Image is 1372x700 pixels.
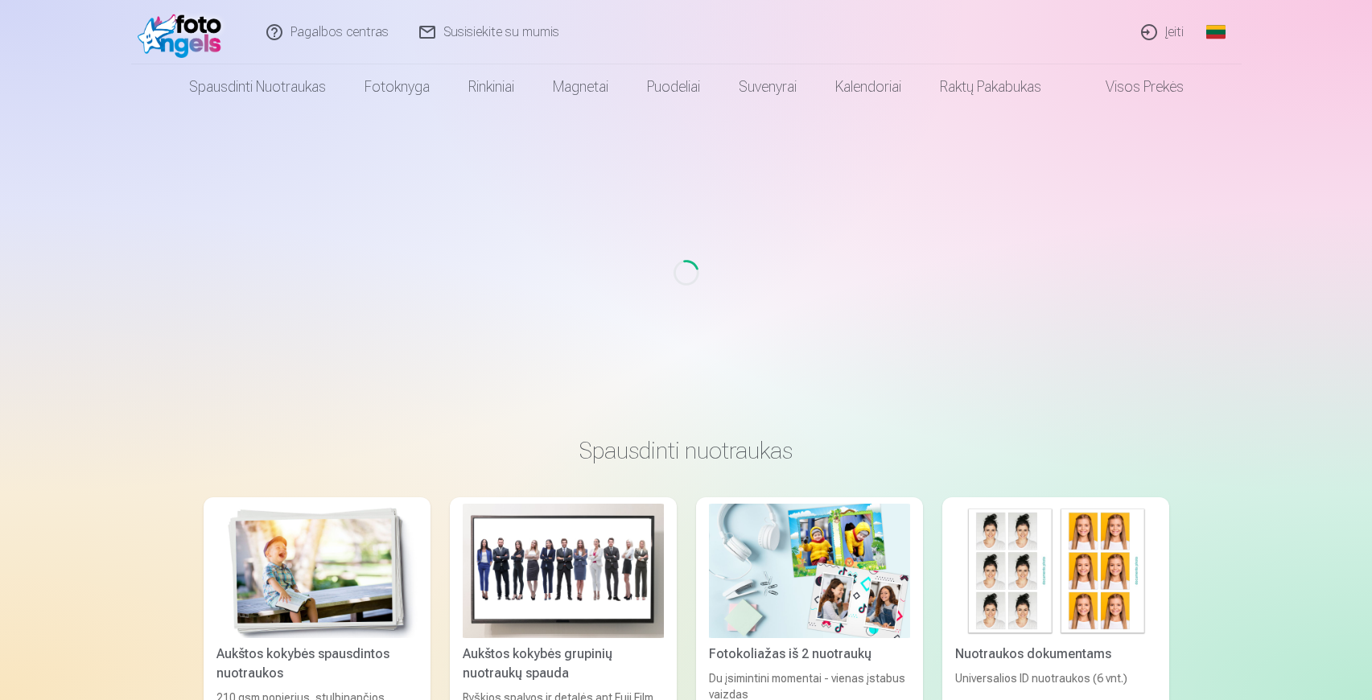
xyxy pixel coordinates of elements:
[456,644,670,683] div: Aukštos kokybės grupinių nuotraukų spauda
[170,64,345,109] a: Spausdinti nuotraukas
[534,64,628,109] a: Magnetai
[216,436,1156,465] h3: Spausdinti nuotraukas
[138,6,230,58] img: /fa2
[709,504,910,638] img: Fotokoliažas iš 2 nuotraukų
[702,644,917,664] div: Fotokoliažas iš 2 nuotraukų
[463,504,664,638] img: Aukštos kokybės grupinių nuotraukų spauda
[210,644,424,683] div: Aukštos kokybės spausdintos nuotraukos
[1061,64,1203,109] a: Visos prekės
[449,64,534,109] a: Rinkiniai
[345,64,449,109] a: Fotoknyga
[719,64,816,109] a: Suvenyrai
[955,504,1156,638] img: Nuotraukos dokumentams
[628,64,719,109] a: Puodeliai
[816,64,921,109] a: Kalendoriai
[921,64,1061,109] a: Raktų pakabukas
[949,644,1163,664] div: Nuotraukos dokumentams
[216,504,418,638] img: Aukštos kokybės spausdintos nuotraukos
